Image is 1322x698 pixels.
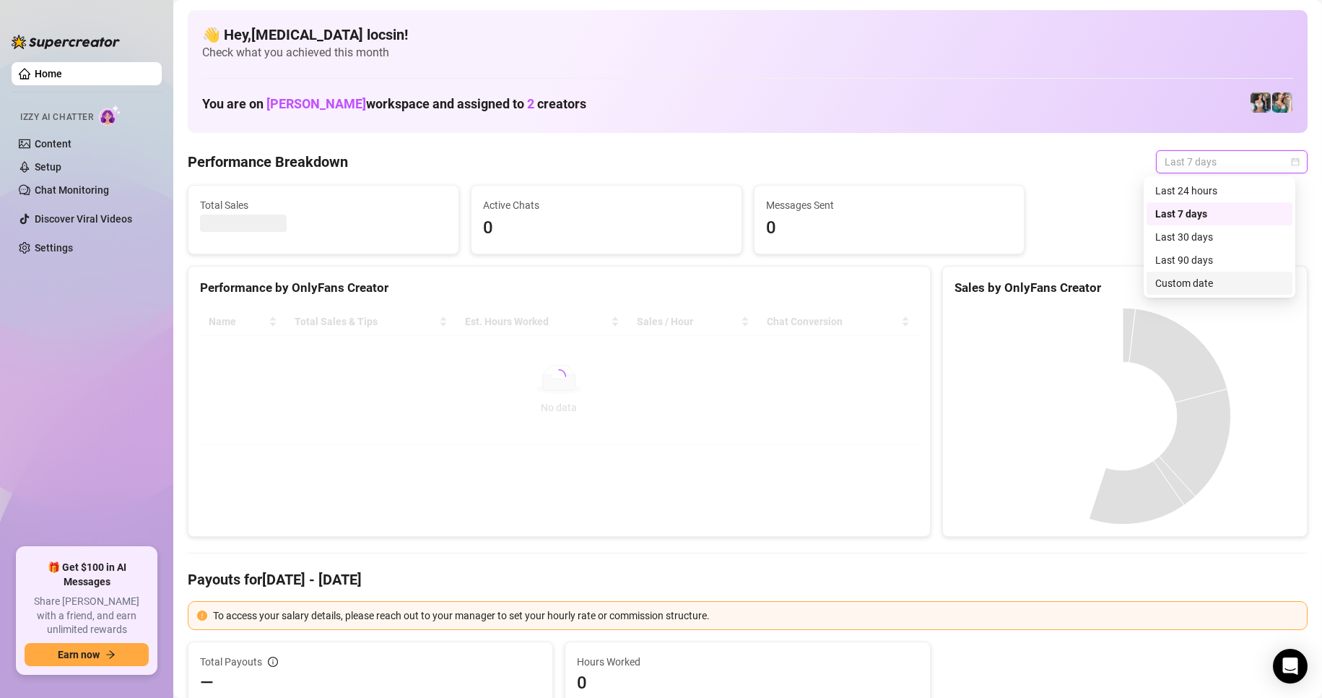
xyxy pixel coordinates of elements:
a: Content [35,138,71,150]
span: Total Payouts [200,654,262,670]
span: info-circle [268,657,278,667]
h4: Performance Breakdown [188,152,348,172]
div: Custom date [1147,272,1292,295]
div: Last 24 hours [1155,183,1284,199]
div: Sales by OnlyFans Creator [954,278,1295,298]
div: Last 30 days [1155,229,1284,245]
div: Last 7 days [1147,202,1292,225]
span: Messages Sent [766,197,1013,213]
button: Earn nowarrow-right [25,643,149,666]
a: Setup [35,161,61,173]
a: Home [35,68,62,79]
a: Chat Monitoring [35,184,109,196]
a: Settings [35,242,73,254]
div: Custom date [1155,275,1284,291]
div: Last 24 hours [1147,179,1292,202]
span: Hours Worked [577,654,918,670]
div: Last 90 days [1155,252,1284,268]
span: calendar [1291,158,1300,166]
span: exclamation-circle [197,611,207,621]
div: Last 7 days [1155,206,1284,222]
img: AI Chatter [99,105,121,126]
div: Last 90 days [1147,249,1292,272]
span: Earn now [58,649,100,660]
h4: 👋 Hey, [MEDICAL_DATA] locsin ! [202,25,1293,45]
img: Katy [1251,92,1271,113]
span: Check what you achieved this month [202,45,1293,61]
div: Performance by OnlyFans Creator [200,278,918,298]
span: 🎁 Get $100 in AI Messages [25,561,149,589]
span: Izzy AI Chatter [20,111,93,124]
span: 2 [527,96,534,111]
span: Total Sales [200,197,447,213]
span: Last 7 days [1165,151,1299,173]
span: arrow-right [105,650,116,660]
div: To access your salary details, please reach out to your manager to set your hourly rate or commis... [213,608,1298,624]
div: Last 30 days [1147,225,1292,249]
h1: You are on workspace and assigned to creators [202,96,586,112]
span: 0 [577,671,918,694]
span: Share [PERSON_NAME] with a friend, and earn unlimited rewards [25,595,149,637]
span: — [200,671,214,694]
span: loading [552,369,566,384]
span: 0 [483,215,730,242]
span: Active Chats [483,197,730,213]
span: [PERSON_NAME] [266,96,366,111]
h4: Payouts for [DATE] - [DATE] [188,569,1308,590]
div: Open Intercom Messenger [1273,649,1308,684]
img: logo-BBDzfeDw.svg [12,35,120,49]
span: 0 [766,215,1013,242]
a: Discover Viral Videos [35,213,132,225]
img: Zaddy [1272,92,1292,113]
